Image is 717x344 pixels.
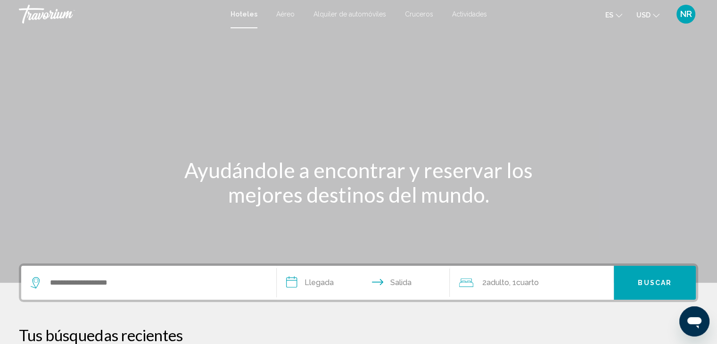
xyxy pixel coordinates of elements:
[482,276,509,289] span: 2
[605,8,622,22] button: Change language
[680,9,692,19] span: NR
[405,10,433,18] a: Cruceros
[638,279,672,287] span: Buscar
[182,158,536,207] h1: Ayudándole a encontrar y reservar los mejores destinos del mundo.
[452,10,487,18] a: Actividades
[614,266,696,300] button: Buscar
[509,276,538,289] span: , 1
[19,5,221,24] a: Travorium
[679,306,709,336] iframe: Botón para iniciar la ventana de mensajería
[636,8,659,22] button: Change currency
[277,266,450,300] button: Check in and out dates
[486,278,509,287] span: Adulto
[313,10,386,18] a: Alquiler de automóviles
[605,11,613,19] span: es
[450,266,614,300] button: Travelers: 2 adults, 0 children
[516,278,538,287] span: Cuarto
[674,4,698,24] button: User Menu
[21,266,696,300] div: Search widget
[276,10,295,18] a: Aéreo
[231,10,257,18] a: Hoteles
[636,11,651,19] span: USD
